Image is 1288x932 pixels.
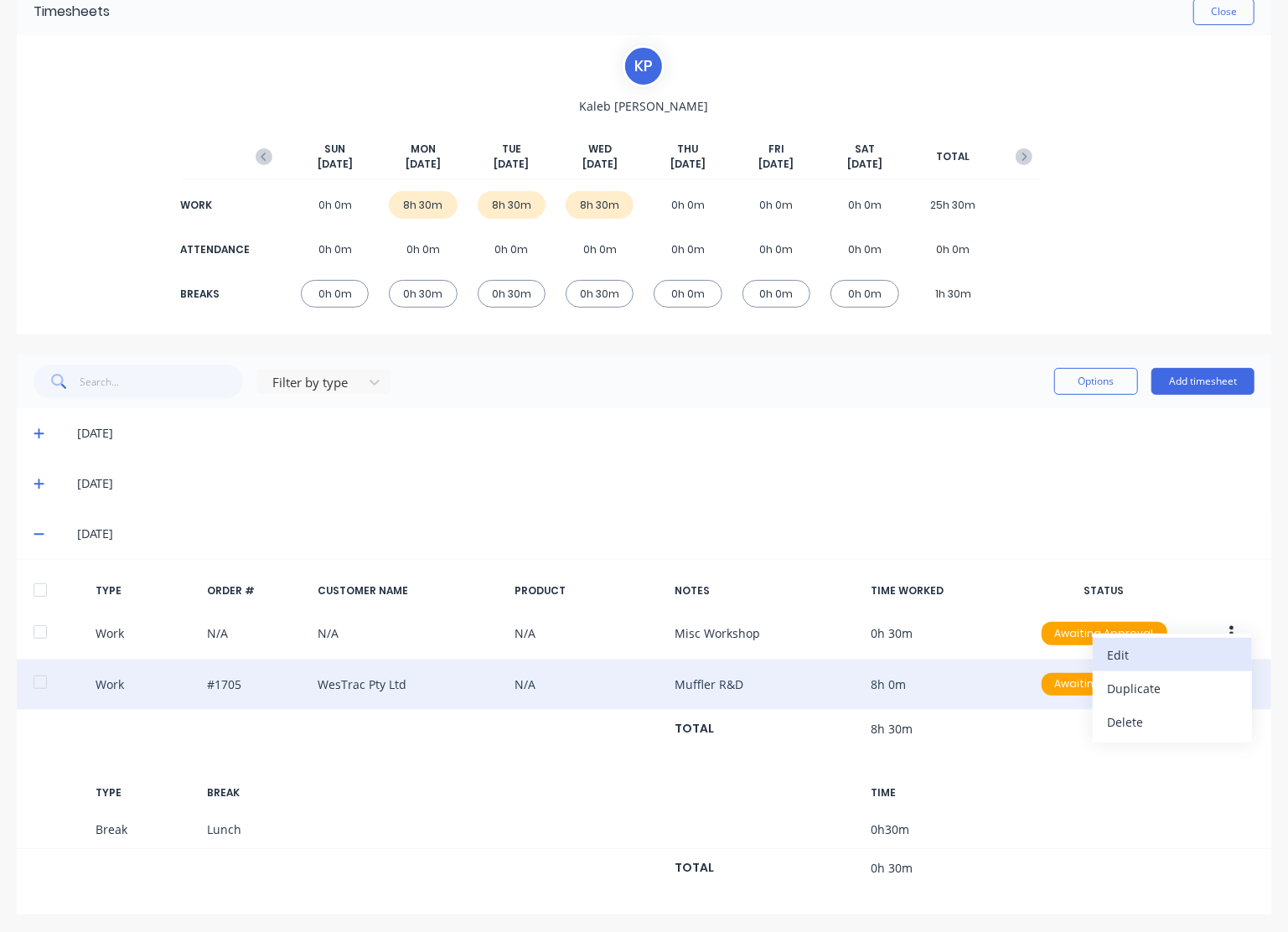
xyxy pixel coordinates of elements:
div: K P [623,45,665,87]
div: 0h 0m [919,236,987,263]
div: 0h 0m [566,236,634,263]
div: 0h 0m [742,280,810,308]
div: 0h 30m [478,280,546,308]
div: TIME [871,785,1017,800]
span: [DATE] [759,157,794,172]
div: BREAKS [180,287,247,302]
span: FRI [768,142,784,157]
span: MON [411,142,436,157]
div: 0h 0m [478,236,546,263]
span: [DATE] [406,157,441,172]
span: [DATE] [318,157,353,172]
input: Search... [80,365,244,398]
div: 0h 0m [830,191,898,219]
span: THU [678,142,699,157]
div: Edit [1108,643,1237,667]
span: Kaleb [PERSON_NAME] [579,97,708,115]
div: 0h 0m [830,236,898,263]
span: SUN [324,142,345,157]
div: [DATE] [77,424,1254,443]
span: [DATE] [494,157,529,172]
div: WORK [180,198,247,213]
div: TIME WORKED [871,583,1017,598]
div: 0h 0m [742,191,810,219]
span: SAT [855,142,875,157]
div: 8h 30m [478,191,546,219]
span: WED [588,142,612,157]
div: Duplicate [1108,676,1237,701]
div: 8h 30m [566,191,634,219]
div: TYPE [96,583,194,598]
div: 0h 0m [654,236,722,263]
div: 8h 30m [389,191,457,219]
div: Awaiting Approval [1042,673,1167,696]
span: TUE [502,142,521,157]
span: TOTAL [936,149,970,164]
div: 0h 0m [301,236,369,263]
div: BREAK [207,785,305,800]
div: CUSTOMER NAME [318,583,501,598]
div: 1h 30m [919,280,987,308]
div: [DATE] [77,525,1254,543]
div: 0h 0m [389,236,457,263]
div: ORDER # [207,583,305,598]
button: Add timesheet [1151,368,1254,395]
div: NOTES [675,583,858,598]
div: 0h 0m [654,280,722,308]
div: 0h 0m [301,191,369,219]
button: Options [1054,368,1138,395]
div: PRODUCT [515,583,661,598]
div: Timesheets [34,2,110,22]
div: [DATE] [77,474,1254,493]
div: Awaiting Approval [1042,622,1167,645]
span: [DATE] [670,157,706,172]
div: Delete [1108,710,1237,734]
span: [DATE] [582,157,618,172]
div: 0h 30m [389,280,457,308]
span: [DATE] [847,157,882,172]
div: 0h 30m [566,280,634,308]
div: ATTENDANCE [180,242,247,257]
div: 0h 0m [301,280,369,308]
div: 25h 30m [919,191,987,219]
div: 0h 0m [742,236,810,263]
div: 0h 0m [830,280,898,308]
div: STATUS [1031,583,1177,598]
div: 0h 0m [654,191,722,219]
div: TYPE [96,785,194,800]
